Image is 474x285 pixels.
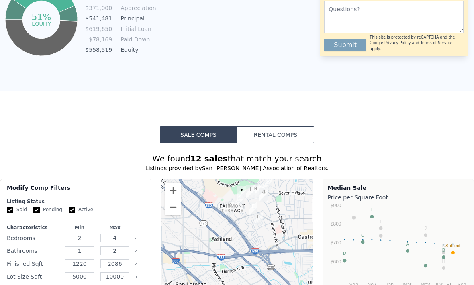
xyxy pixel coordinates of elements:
[119,14,155,23] td: Principal
[7,198,145,205] div: Listing Status
[7,245,60,256] div: Bathrooms
[7,258,60,269] div: Finished Sqft
[370,35,464,52] div: This site is protected by reCAPTCHA and the Google and apply.
[7,232,60,244] div: Bedrooms
[134,275,137,279] button: Clear
[330,240,341,246] text: $700
[343,251,346,256] text: D
[160,126,237,143] button: Sale Comps
[32,12,51,22] tspan: 51%
[190,154,228,163] strong: 12 sales
[251,210,266,230] div: 16750 Selby Dr
[69,206,93,213] label: Active
[80,35,112,44] td: $78,169
[165,199,181,215] button: Zoom out
[234,183,249,203] div: 18623 Laredo Rd
[80,45,112,54] td: $558,519
[380,219,381,224] text: I
[252,181,268,201] div: 18590 Carlton Ave
[99,224,131,231] div: Max
[245,199,261,219] div: 2591 Miramar Ave
[442,248,445,252] text: B
[165,183,181,199] button: Zoom in
[442,243,445,248] text: K
[330,221,341,227] text: $800
[256,185,271,205] div: 18858 Carlton Ave
[406,242,409,246] text: A
[63,224,96,231] div: Min
[80,4,112,12] td: $371,000
[330,259,341,265] text: $600
[134,237,137,240] button: Clear
[134,250,137,253] button: Clear
[384,41,411,45] a: Privacy Policy
[243,182,258,202] div: 2764 Sydney Way
[424,256,427,261] text: F
[328,184,469,192] div: Median Sale
[421,41,452,45] a: Terms of Service
[330,202,341,208] text: $900
[424,226,427,230] text: J
[445,243,460,248] text: Subject
[80,14,112,23] td: $541,481
[379,226,382,231] text: G
[7,207,13,213] input: Sold
[256,185,272,205] div: 18922 Carlton Ave
[119,24,155,33] td: Initial Loan
[237,126,314,143] button: Rental Comps
[119,45,155,54] td: Equity
[33,206,62,213] label: Pending
[32,20,51,26] tspan: equity
[361,233,364,238] text: C
[222,198,237,218] div: 2044 Strang Ave
[119,35,155,44] td: Paid Down
[370,207,373,212] text: E
[248,181,263,202] div: 2836 Sydney Way
[442,259,445,263] text: H
[80,24,112,33] td: $619,650
[7,184,145,198] div: Modify Comp Filters
[324,38,366,51] button: Submit
[328,192,469,203] div: Price per Square Foot
[232,191,247,211] div: 2440 Crestview Ct
[7,271,60,282] div: Lot Size Sqft
[260,173,276,193] div: 3415 Wyndale Dr
[134,263,137,266] button: Clear
[69,207,75,213] input: Active
[352,208,355,213] text: L
[7,206,27,213] label: Sold
[33,207,40,213] input: Pending
[7,224,60,231] div: Characteristics
[119,4,155,12] td: Appreciation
